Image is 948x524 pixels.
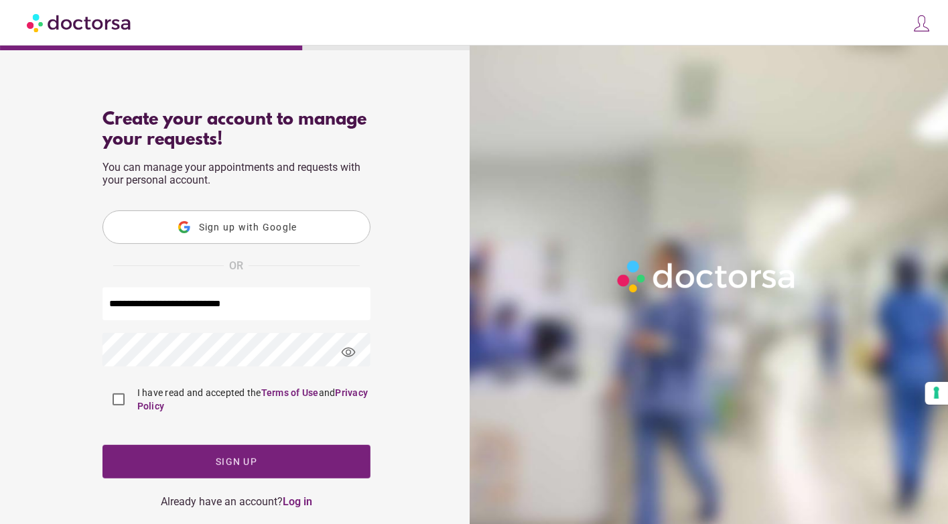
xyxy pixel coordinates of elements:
span: Sign up [216,456,257,467]
img: Logo-Doctorsa-trans-White-partial-flat.png [612,255,802,298]
span: Sign up with Google [198,222,297,233]
a: Terms of Use [261,387,319,398]
span: OR [229,257,243,275]
a: Log in [283,495,312,508]
p: You can manage your appointments and requests with your personal account. [103,161,370,186]
button: Sign up [103,445,370,478]
button: Your consent preferences for tracking technologies [925,382,948,405]
img: icons8-customer-100.png [912,14,931,33]
a: Privacy Policy [137,387,368,411]
span: visibility [330,334,366,371]
img: Doctorsa.com [27,7,133,38]
label: I have read and accepted the and [135,386,370,413]
div: Already have an account? [103,495,370,508]
button: Sign up with Google [103,210,370,244]
div: Create your account to manage your requests! [103,110,370,150]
